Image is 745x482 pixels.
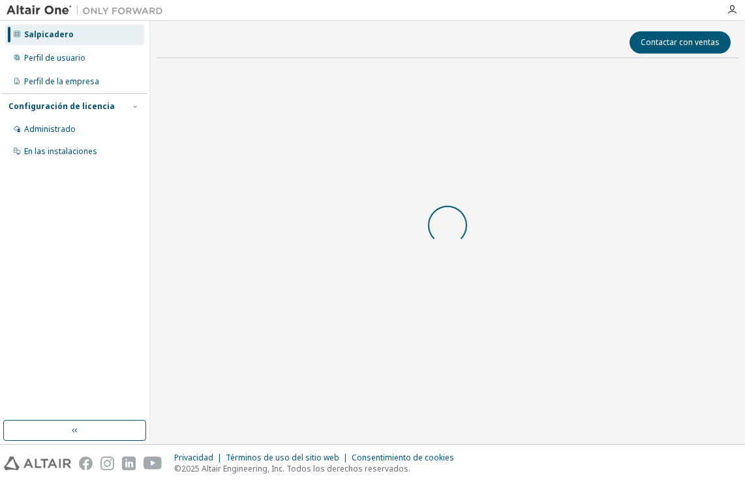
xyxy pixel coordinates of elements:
div: Salpicadero [24,29,74,40]
img: linkedin.svg [122,457,136,470]
button: Contactar con ventas [630,31,731,54]
p: © [174,463,462,474]
img: facebook.svg [79,457,93,470]
font: 2025 Altair Engineering, Inc. Todos los derechos reservados. [181,463,410,474]
img: youtube.svg [144,457,162,470]
div: Administrado [24,124,76,135]
img: instagram.svg [100,457,114,470]
img: altair_logo.svg [4,457,71,470]
img: Altair Uno [7,4,170,17]
div: Consentimiento de cookies [352,453,462,463]
div: Configuración de licencia [8,101,115,112]
div: Privacidad [174,453,226,463]
div: Perfil de usuario [24,53,85,63]
div: Términos de uso del sitio web [226,453,352,463]
div: Perfil de la empresa [24,76,99,87]
div: En las instalaciones [24,146,97,157]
